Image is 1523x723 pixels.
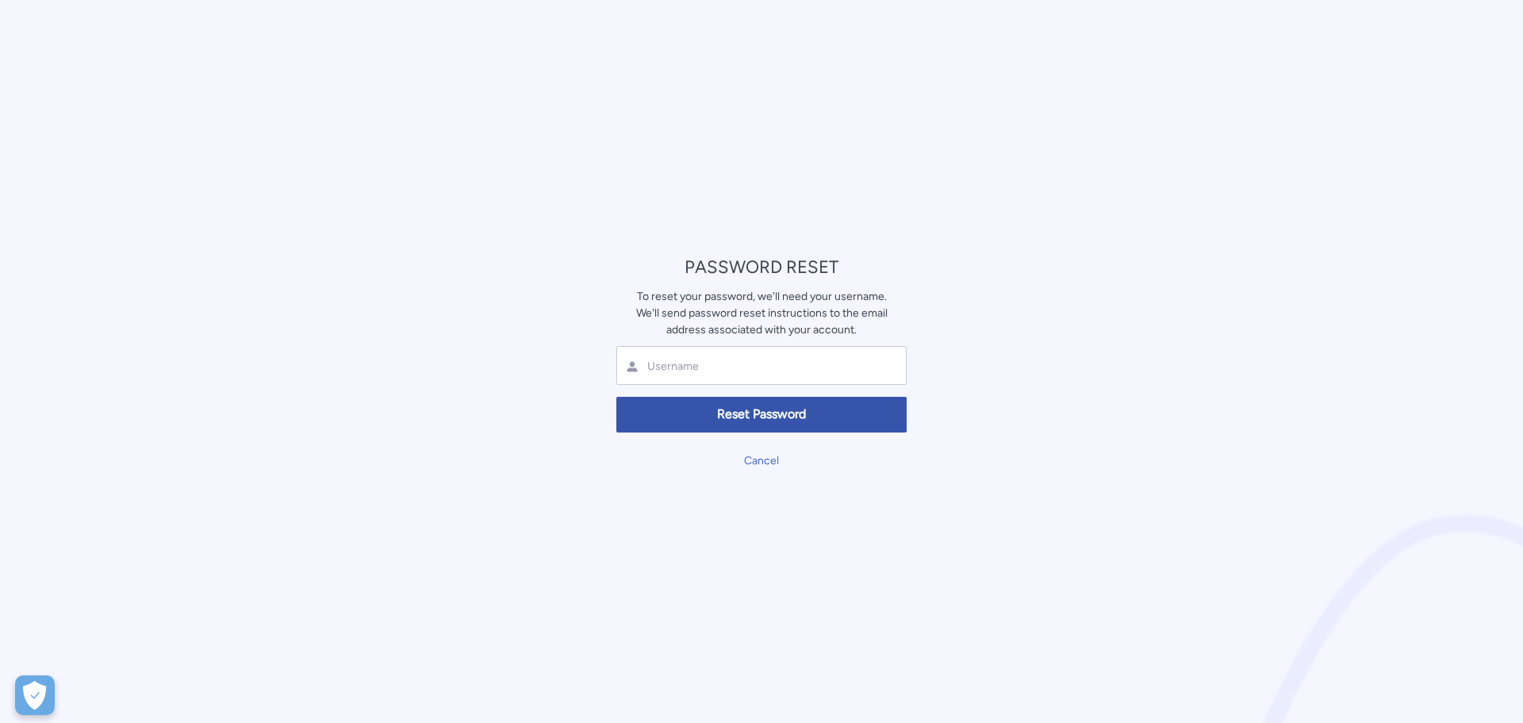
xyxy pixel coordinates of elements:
div: To reset your password, we'll need your username. We'll send password reset instructions to the e... [616,288,907,338]
input: Username [646,359,834,374]
span: PASSWORD RESET [685,256,838,278]
button: Abrir preferencias [15,675,55,715]
div: Preferencias de cookies [15,675,55,715]
span: Reset Password [627,406,896,424]
a: Cancel [744,454,779,467]
button: Reset Password [616,397,907,433]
